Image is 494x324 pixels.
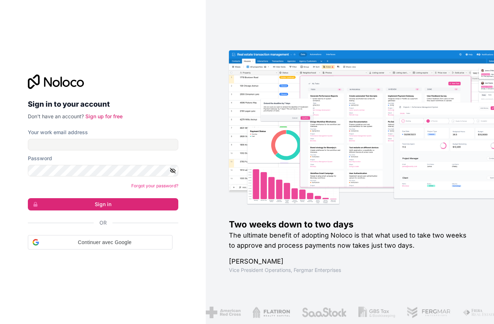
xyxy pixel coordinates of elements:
[42,239,168,246] span: Continuer avec Google
[229,219,471,230] h1: Two weeks down to two days
[357,307,394,318] img: /assets/gbstax-C-GtDUiK.png
[28,198,178,210] button: Sign in
[229,267,471,274] h1: Vice President Operations , Fergmar Enterprises
[28,113,84,119] span: Don't have an account?
[28,235,173,250] div: Continuer avec Google
[300,307,346,318] img: /assets/saastock-C6Zbiodz.png
[28,165,178,176] input: Password
[99,219,107,226] span: Or
[229,230,471,251] h2: The ultimate benefit of adopting Noloco is that what used to take two weeks to approve and proces...
[28,139,178,150] input: Email address
[28,155,52,162] label: Password
[28,129,88,136] label: Your work email address
[131,183,178,188] a: Forgot your password?
[229,256,471,267] h1: [PERSON_NAME]
[28,98,178,111] h2: Sign in to your account
[205,307,240,318] img: /assets/american-red-cross-BAupjrZR.png
[251,307,289,318] img: /assets/flatiron-C8eUkumj.png
[405,307,450,318] img: /assets/fergmar-CudnrXN5.png
[85,113,123,119] a: Sign up for free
